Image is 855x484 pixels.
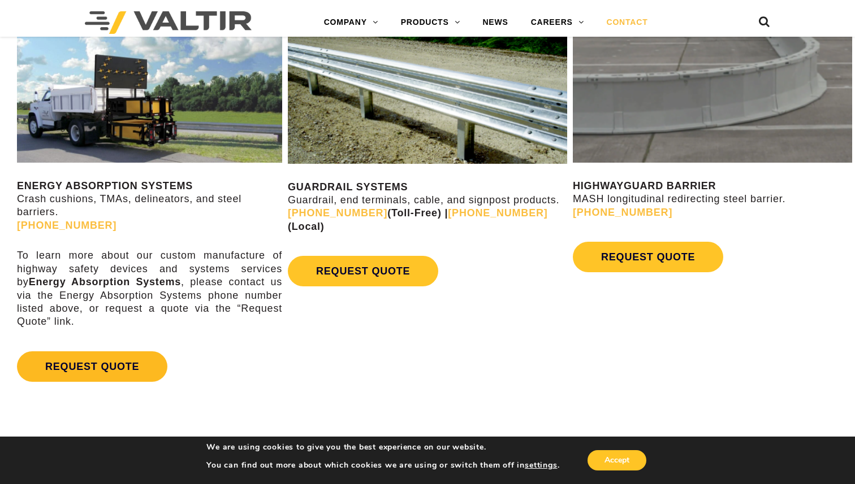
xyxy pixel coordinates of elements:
p: We are using cookies to give you the best experience on our website. [206,442,559,452]
strong: (Toll-Free) | (Local) [288,207,548,232]
img: Valtir [85,11,252,34]
a: [PHONE_NUMBER] [573,207,672,218]
a: CONTACT [595,11,659,34]
a: [PHONE_NUMBER] [17,220,116,231]
a: COMPANY [313,11,390,34]
a: REQUEST QUOTE [17,351,167,382]
p: You can find out more about which cookies we are using or switch them off in . [206,460,559,470]
a: CAREERS [520,11,595,34]
strong: HIGHWAYGUARD BARRIER [573,180,716,191]
strong: ENERGY ABSORPTION SYSTEMS [17,180,193,191]
p: MASH longitudinal redirecting steel barrier. [573,180,852,219]
a: REQUEST QUOTE [288,256,438,286]
button: settings [525,460,557,470]
p: Crash cushions, TMAs, delineators, and steel barriers. [17,180,282,233]
img: SS180M Contact Us Page Image [17,23,282,162]
p: To learn more about our custom manufacture of highway safety devices and systems services by , pl... [17,249,282,328]
a: [PHONE_NUMBER] [448,207,547,219]
button: Accept [588,450,646,470]
p: Guardrail, end terminals, cable, and signpost products. [288,181,567,234]
strong: GUARDRAIL SYSTEMS [288,181,408,193]
strong: Energy Absorption Systems [29,276,181,287]
a: PRODUCTS [390,11,472,34]
a: REQUEST QUOTE [573,242,723,272]
a: [PHONE_NUMBER] [288,207,387,219]
img: Radius-Barrier-Section-Highwayguard3 [573,23,852,163]
img: Guardrail Contact Us Page Image [288,23,567,163]
a: NEWS [471,11,519,34]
